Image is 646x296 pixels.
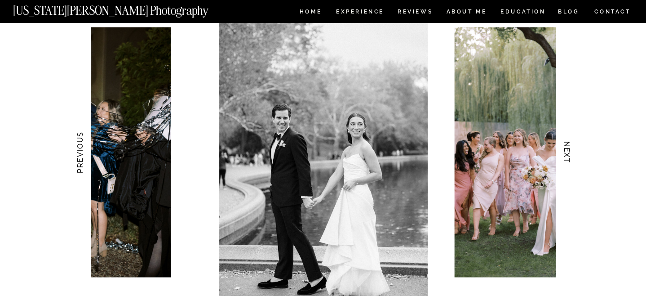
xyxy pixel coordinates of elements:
a: HOME [298,9,323,17]
a: Experience [336,9,383,17]
a: BLOG [558,9,580,17]
a: EDUCATION [500,9,547,17]
a: CONTACT [594,7,631,17]
h3: PREVIOUS [75,124,84,181]
a: ABOUT ME [446,9,487,17]
a: [US_STATE][PERSON_NAME] Photography [13,4,239,12]
h3: NEXT [562,124,572,181]
a: REVIEWS [398,9,431,17]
